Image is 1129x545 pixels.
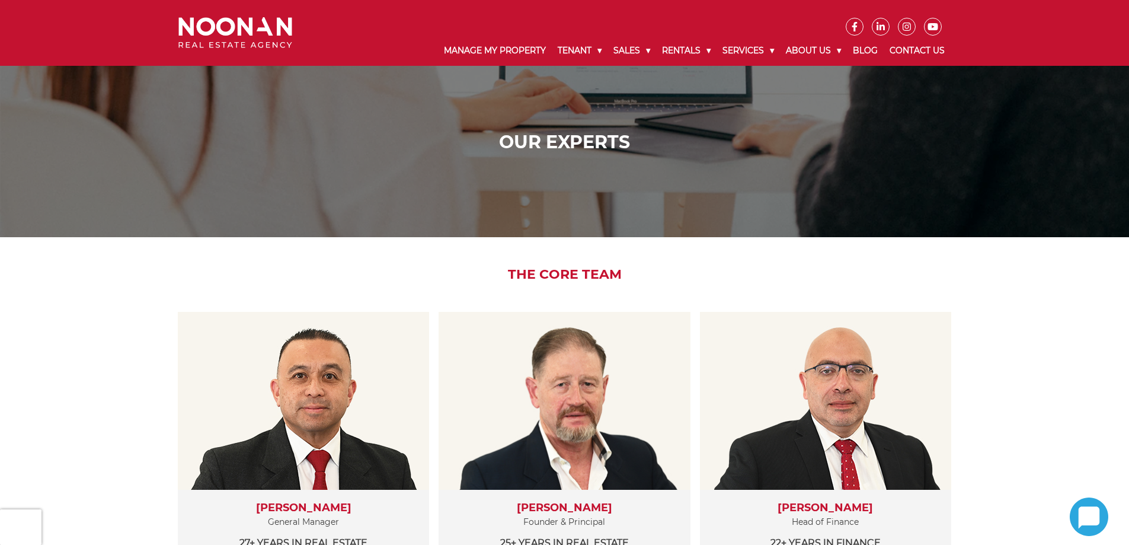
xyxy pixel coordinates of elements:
[847,36,884,66] a: Blog
[190,515,417,530] p: General Manager
[552,36,607,66] a: Tenant
[181,132,948,153] h1: Our Experts
[190,502,417,515] h3: [PERSON_NAME]
[450,502,678,515] h3: [PERSON_NAME]
[712,502,939,515] h3: [PERSON_NAME]
[656,36,717,66] a: Rentals
[884,36,951,66] a: Contact Us
[717,36,780,66] a: Services
[169,267,960,282] h2: The Core Team
[178,17,292,49] img: Noonan Real Estate Agency
[607,36,656,66] a: Sales
[712,515,939,530] p: Head of Finance
[780,36,847,66] a: About Us
[450,515,678,530] p: Founder & Principal
[438,36,552,66] a: Manage My Property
